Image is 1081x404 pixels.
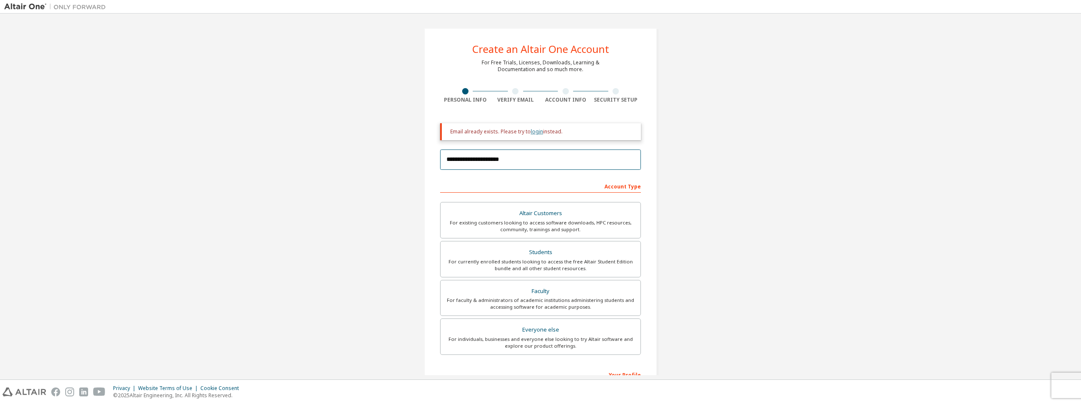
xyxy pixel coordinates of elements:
div: Security Setup [591,97,641,103]
div: Email already exists. Please try to instead. [450,128,634,135]
img: Altair One [4,3,110,11]
div: Altair Customers [446,208,635,219]
div: Your Profile [440,368,641,381]
div: Faculty [446,285,635,297]
div: Account Type [440,179,641,193]
div: Verify Email [491,97,541,103]
div: Cookie Consent [200,385,244,392]
div: For Free Trials, Licenses, Downloads, Learning & Documentation and so much more. [482,59,599,73]
img: instagram.svg [65,387,74,396]
div: For faculty & administrators of academic institutions administering students and accessing softwa... [446,297,635,310]
div: Website Terms of Use [138,385,200,392]
div: For currently enrolled students looking to access the free Altair Student Edition bundle and all ... [446,258,635,272]
p: © 2025 Altair Engineering, Inc. All Rights Reserved. [113,392,244,399]
div: Everyone else [446,324,635,336]
a: login [531,128,543,135]
div: Privacy [113,385,138,392]
div: Personal Info [440,97,491,103]
img: altair_logo.svg [3,387,46,396]
div: For individuals, businesses and everyone else looking to try Altair software and explore our prod... [446,336,635,349]
img: linkedin.svg [79,387,88,396]
img: youtube.svg [93,387,105,396]
div: Students [446,246,635,258]
div: For existing customers looking to access software downloads, HPC resources, community, trainings ... [446,219,635,233]
img: facebook.svg [51,387,60,396]
div: Account Info [540,97,591,103]
div: Create an Altair One Account [472,44,609,54]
